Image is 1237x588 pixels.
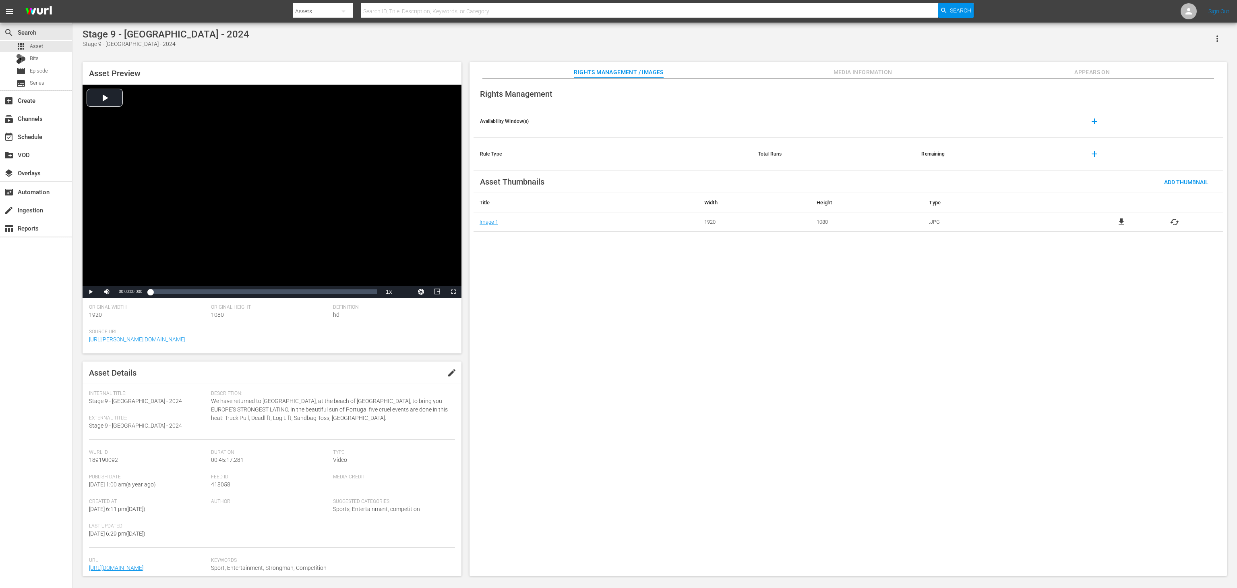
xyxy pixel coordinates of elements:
[30,42,43,50] span: Asset
[474,193,698,212] th: Title
[83,40,249,48] div: Stage 9 - [GEOGRAPHIC_DATA] - 2024
[381,286,397,298] button: Playback Rate
[89,391,207,397] span: Internal Title:
[89,368,137,378] span: Asset Details
[89,565,143,571] a: [URL][DOMAIN_NAME]
[923,193,1073,212] th: Type
[89,499,207,505] span: Created At
[923,212,1073,232] td: .JPG
[811,193,923,212] th: Height
[445,286,461,298] button: Fullscreen
[698,193,811,212] th: Width
[89,449,207,456] span: Wurl Id
[698,212,811,232] td: 1920
[119,289,142,294] span: 00:00:00.000
[30,67,48,75] span: Episode
[474,138,752,170] th: Rule Type
[333,499,451,505] span: Suggested Categories
[89,530,145,537] span: [DATE] 6:29 pm ( [DATE] )
[89,398,182,404] span: Stage 9 - [GEOGRAPHIC_DATA] - 2024
[1158,179,1215,185] span: Add Thumbnail
[574,67,663,77] span: Rights Management / Images
[211,397,451,422] span: We have returned to [GEOGRAPHIC_DATA], at the beach of [GEOGRAPHIC_DATA], to bring you EUROPE'S S...
[1090,116,1099,126] span: add
[30,79,44,87] span: Series
[4,168,14,178] span: Overlays
[333,312,339,318] span: hd
[89,69,141,78] span: Asset Preview
[211,557,451,564] span: Keywords
[333,457,347,463] span: Video
[1208,8,1229,15] a: Sign Out
[211,474,329,480] span: Feed ID
[16,66,26,76] span: Episode
[16,54,26,64] div: Bits
[89,336,185,343] a: [URL][PERSON_NAME][DOMAIN_NAME]
[89,474,207,480] span: Publish Date
[950,3,971,18] span: Search
[211,457,244,463] span: 00:45:17.281
[211,449,329,456] span: Duration
[83,29,249,40] div: Stage 9 - [GEOGRAPHIC_DATA] - 2024
[752,138,915,170] th: Total Runs
[99,286,115,298] button: Mute
[83,85,461,298] div: Video Player
[333,449,451,456] span: Type
[89,312,102,318] span: 1920
[1170,217,1179,227] button: cached
[4,28,14,37] span: search
[4,187,14,197] span: Automation
[89,557,207,564] span: Url
[1085,144,1104,164] button: add
[1117,217,1126,227] a: file_download
[89,523,207,530] span: Last Updated
[333,474,451,480] span: Media Credit
[413,286,429,298] button: Jump To Time
[30,54,39,62] span: Bits
[1158,175,1215,189] button: Add Thumbnail
[89,506,145,512] span: [DATE] 6:11 pm ( [DATE] )
[811,212,923,232] td: 1080
[4,224,14,233] span: Reports
[833,67,893,77] span: Media Information
[333,304,451,311] span: Definition
[480,219,498,225] a: Image 1
[89,481,156,488] span: [DATE] 1:00 am ( a year ago )
[211,499,329,505] span: Author
[89,329,451,335] span: Source Url
[938,3,974,18] button: Search
[211,312,224,318] span: 1080
[1090,149,1099,159] span: add
[442,363,461,382] button: edit
[89,457,118,463] span: 189190092
[16,42,26,51] span: apps
[480,89,552,99] span: Rights Management
[5,6,14,16] span: menu
[447,368,457,378] span: edit
[915,138,1078,170] th: Remaining
[480,177,544,187] span: Asset Thumbnails
[83,286,99,298] button: Play
[211,481,230,488] span: 418058
[4,150,14,160] span: VOD
[89,415,207,422] span: External Title:
[211,304,329,311] span: Original Height
[19,2,58,21] img: ans4CAIJ8jUAAAAAAAAAAAAAAAAAAAAAAAAgQb4GAAAAAAAAAAAAAAAAAAAAAAAAJMjXAAAAAAAAAAAAAAAAAAAAAAAAgAT5G...
[1062,67,1122,77] span: Appears On
[4,96,14,106] span: Create
[16,79,26,88] span: Series
[4,206,14,215] span: Ingestion
[211,391,451,397] span: Description:
[150,289,376,294] div: Progress Bar
[333,506,420,512] span: Sports, Entertainment, competition
[429,286,445,298] button: Picture-in-Picture
[4,132,14,142] span: Schedule
[89,304,207,311] span: Original Width
[89,422,182,429] span: Stage 9 - [GEOGRAPHIC_DATA] - 2024
[1085,112,1104,131] button: add
[211,564,451,572] span: Sport, Entertainment, Strongman, Competition
[474,105,752,138] th: Availability Window(s)
[4,114,14,124] span: Channels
